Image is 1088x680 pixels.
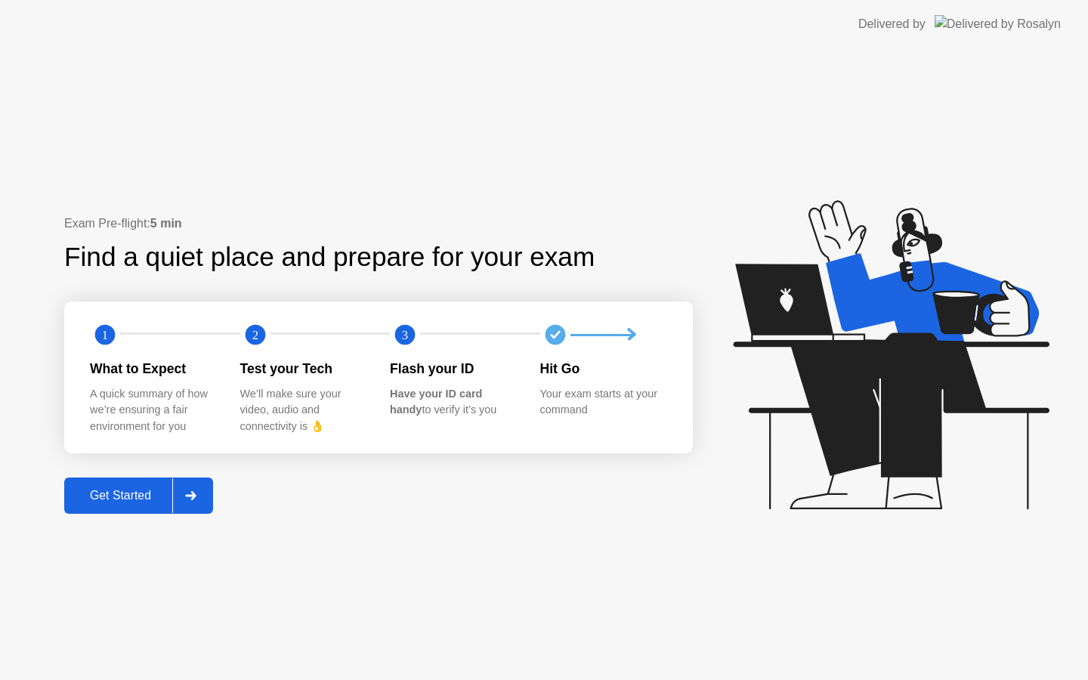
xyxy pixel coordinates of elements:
[390,359,516,379] div: Flash your ID
[390,388,482,416] b: Have your ID card handy
[858,15,926,33] div: Delivered by
[64,215,693,233] div: Exam Pre-flight:
[90,359,216,379] div: What to Expect
[540,359,666,379] div: Hit Go
[90,386,216,435] div: A quick summary of how we’re ensuring a fair environment for you
[69,489,172,502] div: Get Started
[102,328,108,342] text: 1
[935,15,1061,32] img: Delivered by Rosalyn
[150,217,182,230] b: 5 min
[240,359,366,379] div: Test your Tech
[540,386,666,419] div: Your exam starts at your command
[240,386,366,435] div: We’ll make sure your video, audio and connectivity is 👌
[402,328,408,342] text: 3
[390,386,516,419] div: to verify it’s you
[252,328,258,342] text: 2
[64,478,213,514] button: Get Started
[64,237,597,277] div: Find a quiet place and prepare for your exam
